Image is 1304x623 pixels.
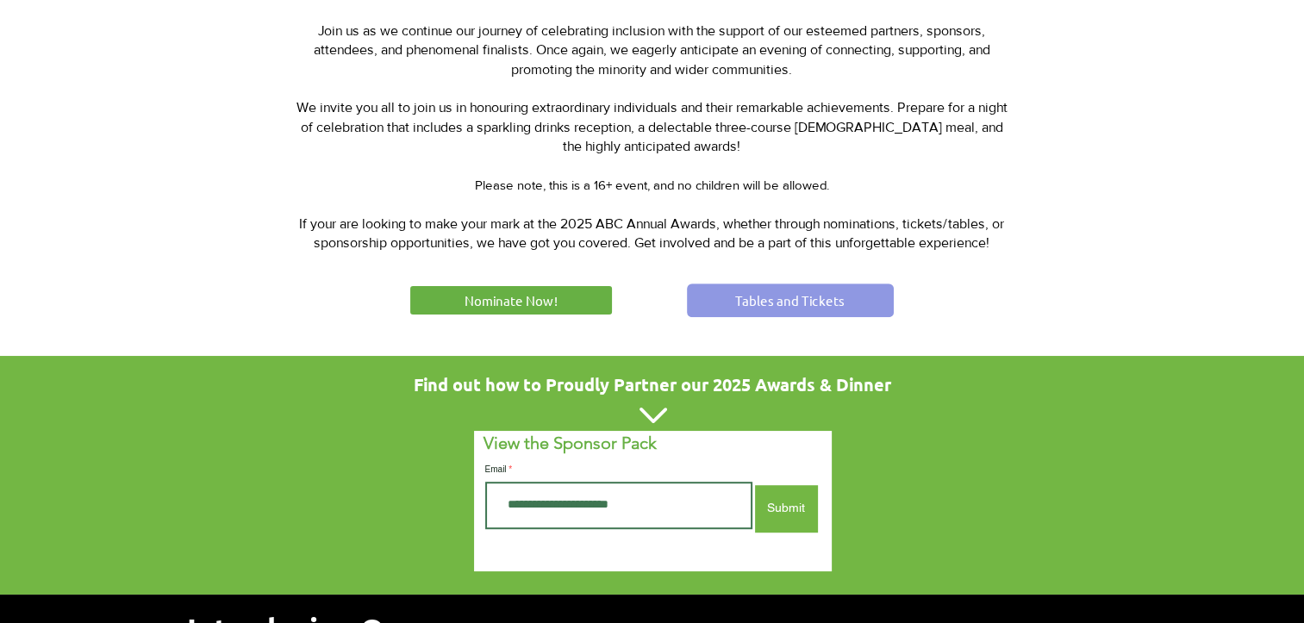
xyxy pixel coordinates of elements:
span: We invite you all to join us in honouring extraordinary individuals and their remarkable achievem... [296,100,1008,153]
a: Tables and Tickets [687,283,894,317]
span: Join us as we continue our journey of celebrating inclusion with the support of our esteemed part... [314,23,990,77]
a: Nominate Now! [408,283,615,317]
span: Nominate Now! [465,291,558,309]
span: If your are looking to make your mark at the 2025 ABC Annual Awards, whether through nominations,... [299,216,1004,250]
label: Email [485,465,752,474]
span: Find out how to Proudly Partner our 2025 Awards & Dinner [414,373,891,396]
span: Please note, this is a 16+ event, and no children will be allowed. [475,178,829,192]
span: Tables and Tickets [735,291,845,309]
button: Submit [755,485,818,533]
span: View the Sponsor Pack [484,433,657,453]
span: Submit [767,500,805,517]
